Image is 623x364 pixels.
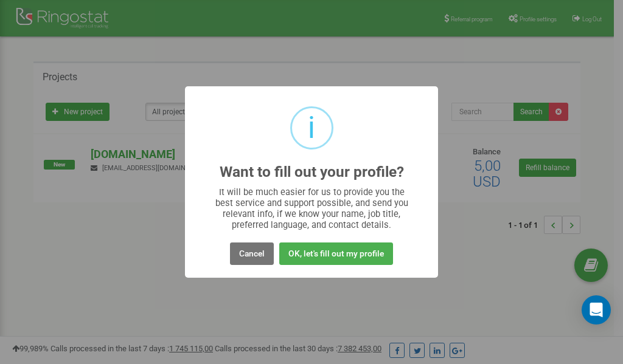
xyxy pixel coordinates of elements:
[279,242,393,265] button: OK, let's fill out my profile
[230,242,274,265] button: Cancel
[220,164,404,180] h2: Want to fill out your profile?
[209,187,414,230] div: It will be much easier for us to provide you the best service and support possible, and send you ...
[308,108,315,148] div: i
[582,295,611,325] div: Open Intercom Messenger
